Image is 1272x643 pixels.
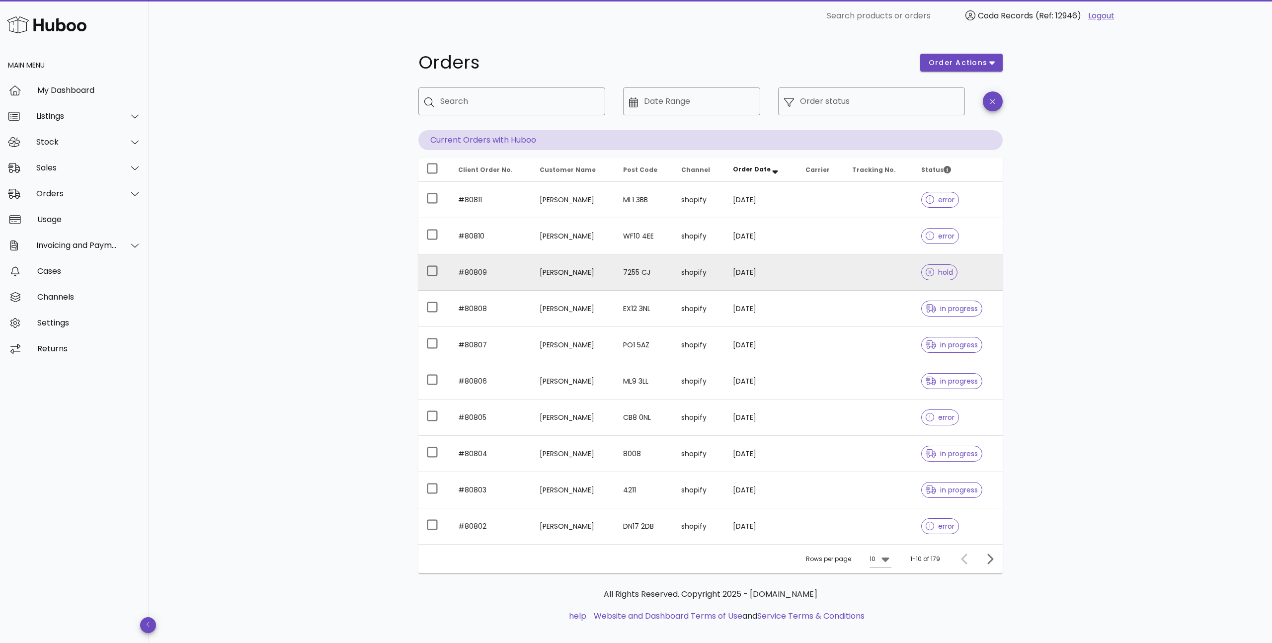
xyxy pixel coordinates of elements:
[673,182,725,218] td: shopify
[673,508,725,544] td: shopify
[532,436,615,472] td: [PERSON_NAME]
[450,472,532,508] td: #80803
[458,165,513,174] span: Client Order No.
[725,400,797,436] td: [DATE]
[920,54,1003,72] button: order actions
[1088,10,1114,22] a: Logout
[681,165,710,174] span: Channel
[594,610,742,622] a: Website and Dashboard Terms of Use
[926,269,954,276] span: hold
[615,472,673,508] td: 4211
[673,254,725,291] td: shopify
[615,400,673,436] td: CB8 0NL
[532,182,615,218] td: [PERSON_NAME]
[926,486,978,493] span: in progress
[725,472,797,508] td: [DATE]
[615,218,673,254] td: WF10 4EE
[615,254,673,291] td: 7255 CJ
[733,165,771,173] span: Order Date
[590,610,865,622] li: and
[532,472,615,508] td: [PERSON_NAME]
[450,254,532,291] td: #80809
[926,196,955,203] span: error
[450,218,532,254] td: #80810
[615,327,673,363] td: PO1 5AZ
[870,551,891,567] div: 10Rows per page:
[450,158,532,182] th: Client Order No.
[926,523,955,530] span: error
[725,254,797,291] td: [DATE]
[532,508,615,544] td: [PERSON_NAME]
[623,165,657,174] span: Post Code
[673,291,725,327] td: shopify
[926,233,955,240] span: error
[673,436,725,472] td: shopify
[926,305,978,312] span: in progress
[37,344,141,353] div: Returns
[797,158,844,182] th: Carrier
[532,291,615,327] td: [PERSON_NAME]
[450,291,532,327] td: #80808
[532,158,615,182] th: Customer Name
[532,363,615,400] td: [PERSON_NAME]
[725,291,797,327] td: [DATE]
[921,165,951,174] span: Status
[926,450,978,457] span: in progress
[978,10,1033,21] span: Coda Records
[450,436,532,472] td: #80804
[910,555,940,563] div: 1-10 of 179
[532,254,615,291] td: [PERSON_NAME]
[615,363,673,400] td: ML9 3LL
[725,508,797,544] td: [DATE]
[673,327,725,363] td: shopify
[615,158,673,182] th: Post Code
[450,508,532,544] td: #80802
[37,266,141,276] div: Cases
[532,327,615,363] td: [PERSON_NAME]
[615,436,673,472] td: 8008
[615,182,673,218] td: ML1 3BB
[725,182,797,218] td: [DATE]
[757,610,865,622] a: Service Terms & Conditions
[36,241,117,250] div: Invoicing and Payments
[37,215,141,224] div: Usage
[36,189,117,198] div: Orders
[450,327,532,363] td: #80807
[37,85,141,95] div: My Dashboard
[806,545,891,573] div: Rows per page:
[805,165,830,174] span: Carrier
[926,414,955,421] span: error
[1035,10,1081,21] span: (Ref: 12946)
[418,54,908,72] h1: Orders
[540,165,596,174] span: Customer Name
[450,400,532,436] td: #80805
[418,130,1003,150] p: Current Orders with Huboo
[569,610,586,622] a: help
[7,14,86,35] img: Huboo Logo
[615,508,673,544] td: DN17 2DB
[532,218,615,254] td: [PERSON_NAME]
[725,158,797,182] th: Order Date: Sorted descending. Activate to remove sorting.
[928,58,988,68] span: order actions
[725,436,797,472] td: [DATE]
[532,400,615,436] td: [PERSON_NAME]
[450,182,532,218] td: #80811
[673,400,725,436] td: shopify
[673,363,725,400] td: shopify
[981,550,999,568] button: Next page
[673,472,725,508] td: shopify
[36,111,117,121] div: Listings
[926,378,978,385] span: in progress
[615,291,673,327] td: EX12 3NL
[37,318,141,327] div: Settings
[844,158,913,182] th: Tracking No.
[673,218,725,254] td: shopify
[725,218,797,254] td: [DATE]
[725,327,797,363] td: [DATE]
[36,137,117,147] div: Stock
[37,292,141,302] div: Channels
[725,363,797,400] td: [DATE]
[870,555,875,563] div: 10
[926,341,978,348] span: in progress
[36,163,117,172] div: Sales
